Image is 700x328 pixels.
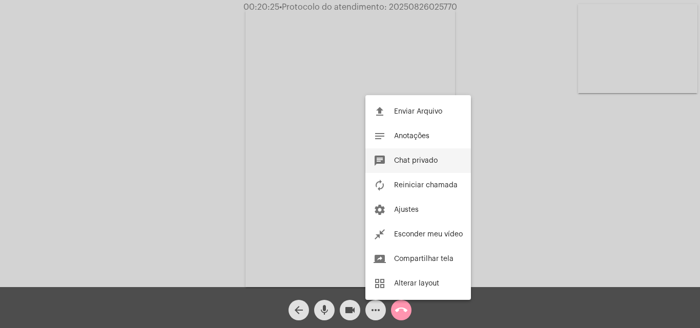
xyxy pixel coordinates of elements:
span: Alterar layout [394,280,439,287]
span: Esconder meu vídeo [394,231,463,238]
mat-icon: settings [374,204,386,216]
span: Ajustes [394,206,419,213]
mat-icon: file_upload [374,105,386,118]
mat-icon: screen_share [374,253,386,265]
mat-icon: close_fullscreen [374,228,386,240]
span: Anotações [394,133,429,140]
span: Compartilhar tela [394,255,454,263]
mat-icon: chat [374,155,386,167]
span: Chat privado [394,157,438,164]
mat-icon: notes [374,130,386,142]
mat-icon: autorenew [374,179,386,191]
mat-icon: grid_view [374,277,386,290]
span: Reiniciar chamada [394,182,458,189]
span: Enviar Arquivo [394,108,442,115]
